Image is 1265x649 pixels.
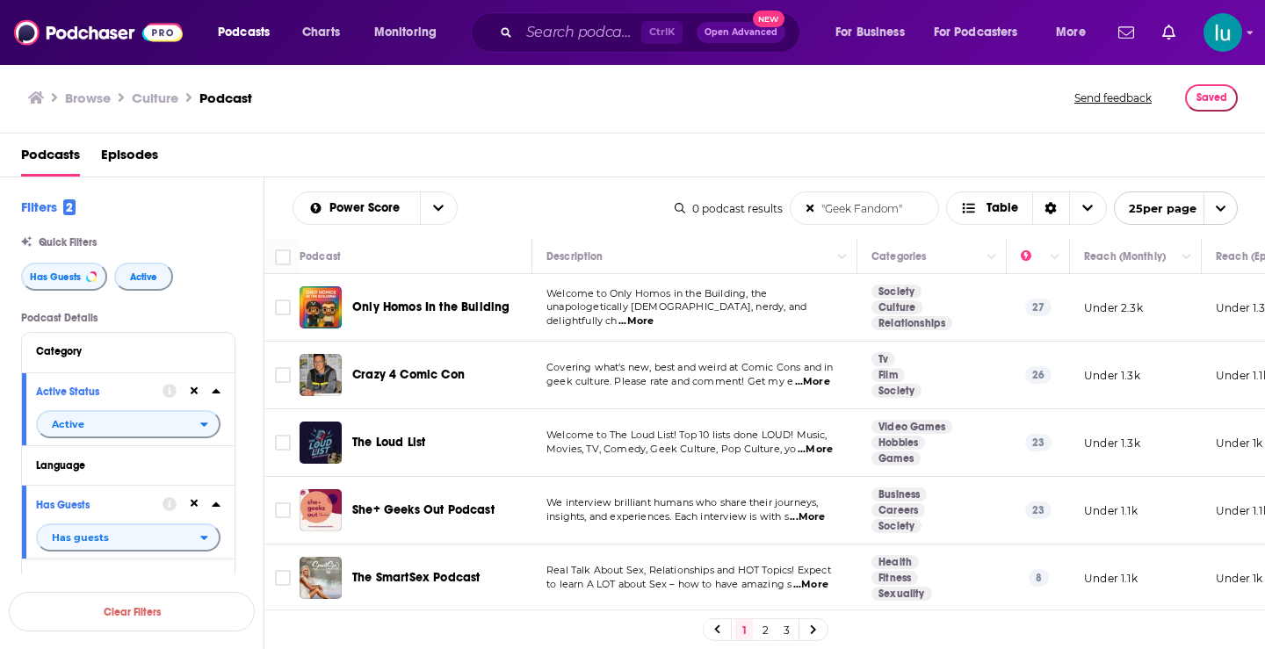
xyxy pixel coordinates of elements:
[352,435,425,450] span: The Loud List
[488,12,817,53] div: Search podcasts, credits, & more...
[1069,84,1157,112] button: Send feedback
[21,263,107,291] button: Has Guests
[675,202,783,215] div: 0 podcast results
[65,90,111,106] h3: Browse
[1185,84,1238,112] button: Saved
[1204,13,1242,52] span: Logged in as lusodano
[790,510,825,524] span: ...More
[1204,13,1242,52] img: User Profile
[302,20,340,45] span: Charts
[36,380,163,402] button: Active Status
[981,247,1002,268] button: Column Actions
[618,314,654,328] span: ...More
[352,299,510,314] span: Only Homos In the Building
[36,410,220,438] button: open menu
[871,571,918,585] a: Fitness
[832,247,853,268] button: Column Actions
[275,435,291,451] span: Toggle select row
[36,523,220,552] button: open menu
[1084,300,1143,315] p: Under 2.3k
[871,368,905,382] a: Film
[1204,13,1242,52] button: Show profile menu
[1044,18,1108,47] button: open menu
[546,443,796,455] span: Movies, TV, Comedy, Geek Culture, Pop Culture, yo
[300,557,342,599] img: The SmartSex Podcast
[934,20,1018,45] span: For Podcasters
[871,300,922,314] a: Culture
[1205,589,1247,631] iframe: Intercom live chat
[300,286,342,328] img: Only Homos In the Building
[793,578,828,592] span: ...More
[777,619,795,640] a: 3
[795,375,830,389] span: ...More
[206,18,293,47] button: open menu
[546,375,793,387] span: geek culture. Please rate and comment! Get my e
[871,519,922,533] a: Society
[641,21,683,44] span: Ctrl K
[275,367,291,383] span: Toggle select row
[546,246,603,267] div: Description
[1155,18,1182,47] a: Show notifications dropdown
[352,502,495,517] span: She+ Geeks Out Podcast
[1025,434,1052,451] p: 23
[519,18,641,47] input: Search podcasts, credits, & more...
[546,578,792,590] span: to learn A LOT about Sex – how to have amazing s
[36,573,206,585] div: Brand Safety & Suitability
[352,367,465,382] span: Crazy 4 Comic Con
[697,22,785,43] button: Open AdvancedNew
[1216,571,1262,586] p: Under 1k
[9,592,255,631] button: Clear Filters
[546,429,828,441] span: Welcome to The Loud List! Top 10 lists done LOUD! Music,
[1111,18,1141,47] a: Show notifications dropdown
[1025,299,1052,316] p: 27
[36,523,220,552] h2: filter dropdown
[300,422,342,464] a: The Loud List
[835,20,905,45] span: For Business
[1114,191,1238,225] button: open menu
[130,272,157,282] span: Active
[871,420,952,434] a: Video Games
[63,199,76,215] span: 2
[36,453,220,475] button: Language
[871,436,925,450] a: Hobbies
[1084,436,1140,451] p: Under 1.3k
[1029,569,1049,587] p: 8
[36,340,220,362] button: Category
[293,202,420,214] button: open menu
[362,18,459,47] button: open menu
[946,191,1107,225] button: Choose View
[1216,436,1262,451] p: Under 1k
[871,555,919,569] a: Health
[1176,247,1197,268] button: Column Actions
[871,384,922,398] a: Society
[987,202,1018,214] span: Table
[1084,368,1140,383] p: Under 1.3k
[871,487,927,501] a: Business
[36,410,220,438] h2: filter dropdown
[352,501,495,519] a: She+ Geeks Out Podcast
[52,533,109,543] span: Has guests
[871,587,932,601] a: Sexuality
[30,272,81,282] span: Has Guests
[871,451,921,465] a: Games
[21,312,235,324] p: Podcast Details
[101,141,158,177] a: Episodes
[352,299,510,316] a: Only Homos In the Building
[922,18,1044,47] button: open menu
[546,564,831,576] span: Real Talk About Sex, Relationships and HOT Topics! Expect
[36,499,151,511] div: Has Guests
[21,198,76,215] h2: Filters
[36,386,151,398] div: Active Status
[199,90,252,106] h3: Podcast
[1021,246,1045,267] div: Power Score
[300,489,342,531] img: She+ Geeks Out Podcast
[1032,192,1069,224] div: Sort Direction
[756,619,774,640] a: 2
[753,11,784,27] span: New
[36,493,163,515] button: Has Guests
[420,192,457,224] button: open menu
[352,434,425,451] a: The Loud List
[1196,91,1227,104] span: Saved
[352,569,480,587] a: The SmartSex Podcast
[329,202,406,214] span: Power Score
